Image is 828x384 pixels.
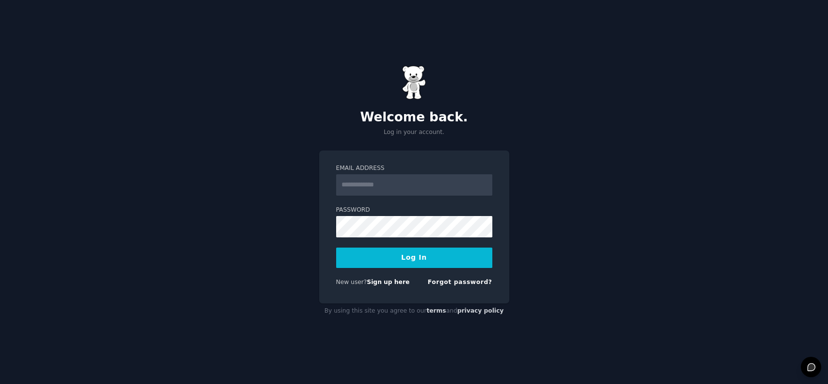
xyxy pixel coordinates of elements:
[319,128,509,137] p: Log in your account.
[426,307,446,314] a: terms
[402,66,426,100] img: Gummy Bear
[336,164,492,173] label: Email Address
[428,279,492,285] a: Forgot password?
[319,110,509,125] h2: Welcome back.
[319,303,509,319] div: By using this site you agree to our and
[457,307,504,314] a: privacy policy
[336,206,492,215] label: Password
[367,279,409,285] a: Sign up here
[336,248,492,268] button: Log In
[336,279,367,285] span: New user?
